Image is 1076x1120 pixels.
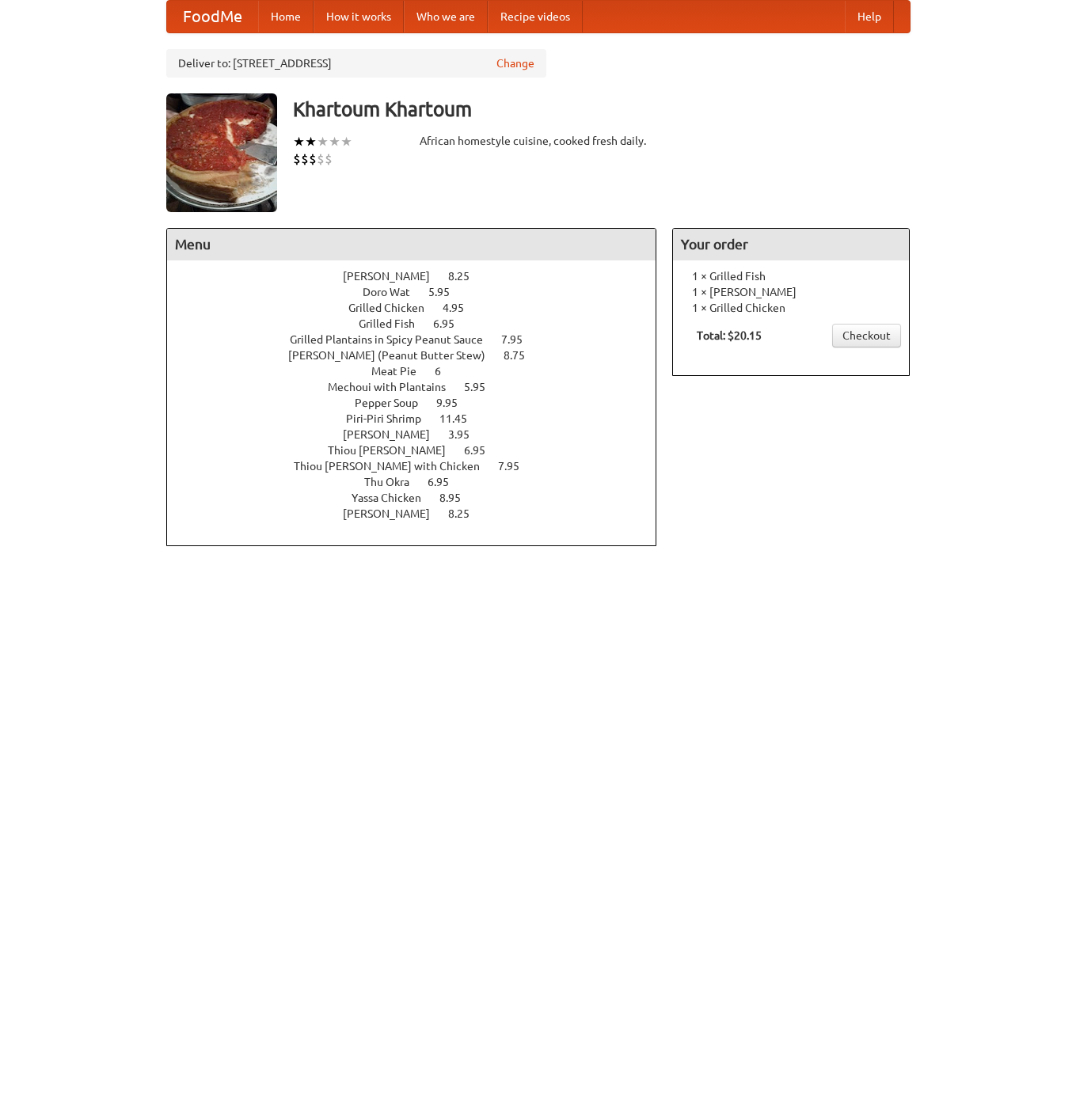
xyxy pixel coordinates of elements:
[433,317,470,330] span: 6.95
[435,365,457,378] span: 6
[681,284,901,300] li: 1 × [PERSON_NAME]
[448,428,485,441] span: 3.95
[329,133,340,150] li: ★
[288,349,501,362] span: [PERSON_NAME] (Peanut Butter Stew)
[443,302,480,314] span: 4.95
[166,93,277,212] img: angular.jpg
[348,302,440,314] span: Grilled Chicken
[352,492,437,504] span: Yassa Chicken
[496,55,534,71] a: Change
[328,381,462,393] span: Mechoui with Plantains
[681,268,901,284] li: 1 × Grilled Fish
[290,333,499,346] span: Grilled Plantains in Spicy Peanut Sauce
[697,329,762,342] b: Total: $20.15
[464,444,501,457] span: 6.95
[290,333,552,346] a: Grilled Plantains in Spicy Peanut Sauce 7.95
[343,270,446,283] span: [PERSON_NAME]
[439,412,483,425] span: 11.45
[355,397,487,409] a: Pepper Soup 9.95
[343,270,499,283] a: [PERSON_NAME] 8.25
[309,150,317,168] li: $
[294,460,549,473] a: Thiou [PERSON_NAME] with Chicken 7.95
[504,349,541,362] span: 8.75
[167,1,258,32] a: FoodMe
[673,229,909,260] h4: Your order
[294,460,496,473] span: Thiou [PERSON_NAME] with Chicken
[293,150,301,168] li: $
[343,507,446,520] span: [PERSON_NAME]
[317,133,329,150] li: ★
[328,381,515,393] a: Mechoui with Plantains 5.95
[293,133,305,150] li: ★
[258,1,314,32] a: Home
[340,133,352,150] li: ★
[359,317,484,330] a: Grilled Fish 6.95
[371,365,432,378] span: Meat Pie
[328,444,462,457] span: Thiou [PERSON_NAME]
[404,1,488,32] a: Who we are
[167,229,656,260] h4: Menu
[832,324,901,347] a: Checkout
[288,349,554,362] a: [PERSON_NAME] (Peanut Butter Stew) 8.75
[371,365,470,378] a: Meat Pie 6
[343,507,499,520] a: [PERSON_NAME] 8.25
[343,428,446,441] span: [PERSON_NAME]
[428,286,466,298] span: 5.95
[364,476,478,488] a: Thu Okra 6.95
[501,333,538,346] span: 7.95
[428,476,465,488] span: 6.95
[352,492,490,504] a: Yassa Chicken 8.95
[166,49,546,78] div: Deliver to: [STREET_ADDRESS]
[448,270,485,283] span: 8.25
[343,428,499,441] a: [PERSON_NAME] 3.95
[845,1,894,32] a: Help
[488,1,583,32] a: Recipe videos
[681,300,901,316] li: 1 × Grilled Chicken
[439,492,477,504] span: 8.95
[436,397,473,409] span: 9.95
[346,412,496,425] a: Piri-Piri Shrimp 11.45
[346,412,437,425] span: Piri-Piri Shrimp
[328,444,515,457] a: Thiou [PERSON_NAME] 6.95
[448,507,485,520] span: 8.25
[363,286,426,298] span: Doro Wat
[359,317,431,330] span: Grilled Fish
[314,1,404,32] a: How it works
[420,133,657,149] div: African homestyle cuisine, cooked fresh daily.
[325,150,333,168] li: $
[464,381,501,393] span: 5.95
[364,476,425,488] span: Thu Okra
[348,302,493,314] a: Grilled Chicken 4.95
[498,460,535,473] span: 7.95
[317,150,325,168] li: $
[305,133,317,150] li: ★
[301,150,309,168] li: $
[355,397,434,409] span: Pepper Soup
[293,93,911,125] h3: Khartoum Khartoum
[363,286,479,298] a: Doro Wat 5.95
